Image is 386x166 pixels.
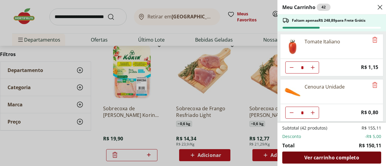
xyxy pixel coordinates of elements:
img: Cenoura Unidade [284,83,301,100]
input: Quantidade Atual [298,107,307,118]
button: Diminuir Quantidade [286,61,298,74]
span: R$ 0,80 [361,108,378,117]
button: Remove [371,82,378,89]
div: Cenoura Unidade [305,83,345,90]
button: Diminuir Quantidade [286,107,298,119]
span: Total [282,142,295,149]
span: Ver carrinho completo [304,155,359,160]
span: R$ 1,15 [361,63,378,71]
span: R$ 150,11 [359,142,381,149]
div: 42 [317,4,331,11]
h2: Meu Carrinho [282,4,331,11]
button: Aumentar Quantidade [307,61,319,74]
button: Aumentar Quantidade [307,107,319,119]
img: Tomate Italiano [284,38,301,55]
a: Ver carrinho completo [282,152,381,164]
span: R$ 155,11 [362,125,381,131]
button: Remove [371,36,378,44]
span: Faltam apenas R$ 248,89 para Frete Grátis [292,18,365,23]
span: -R$ 5,00 [365,133,381,139]
input: Quantidade Atual [298,62,307,73]
div: Tomate Italiano [305,38,340,45]
span: Subtotal (42 produtos) [282,125,327,131]
span: Desconto [282,133,301,139]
